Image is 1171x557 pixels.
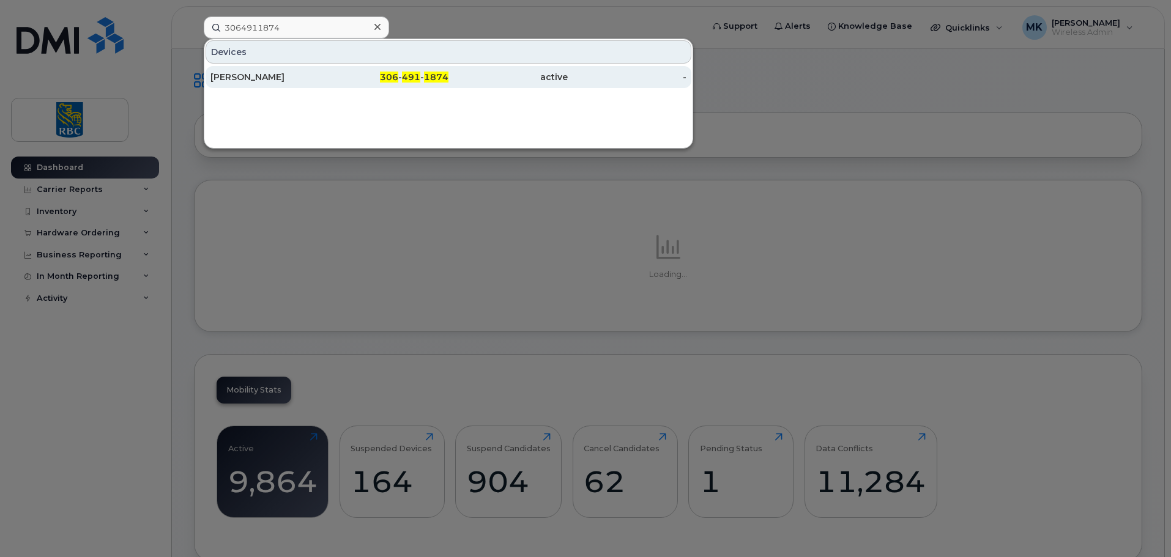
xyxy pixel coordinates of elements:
[424,72,448,83] span: 1874
[568,71,687,83] div: -
[402,72,420,83] span: 491
[380,72,398,83] span: 306
[206,66,691,88] a: [PERSON_NAME]306-491-1874active-
[448,71,568,83] div: active
[210,71,330,83] div: [PERSON_NAME]
[330,71,449,83] div: - -
[206,40,691,64] div: Devices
